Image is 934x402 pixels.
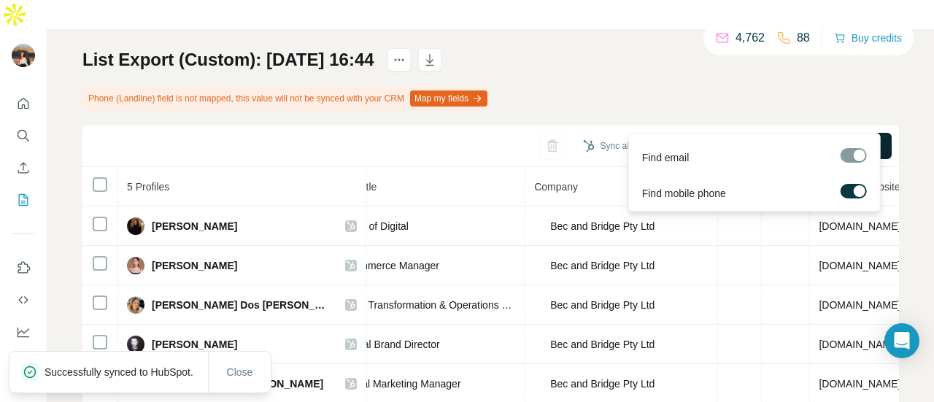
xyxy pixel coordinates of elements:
img: Avatar [127,217,144,235]
span: Bec and Bridge Pty Ltd [550,298,655,312]
button: Close [217,359,263,385]
span: [DOMAIN_NAME] [819,378,900,390]
span: Bec and Bridge Pty Ltd [550,337,655,352]
span: [DOMAIN_NAME] [819,299,900,311]
p: 88 [797,29,810,47]
span: [PERSON_NAME] Dos [PERSON_NAME] [152,298,331,312]
img: company-logo [534,344,546,344]
button: actions [387,48,411,71]
button: Use Surfe on LinkedIn [12,255,35,281]
button: Dashboard [12,319,35,345]
div: Phone (Landline) field is not mapped, this value will not be synced with your CRM [82,86,490,111]
span: Company [534,181,578,193]
img: company-logo [534,304,546,305]
span: [DOMAIN_NAME] [819,220,900,232]
span: Digital Marketing Manager [341,378,460,390]
img: Avatar [127,257,144,274]
button: Use Surfe API [12,287,35,313]
span: Find mobile phone [641,186,725,201]
img: Avatar [127,296,144,314]
img: Avatar [127,336,144,353]
span: [DOMAIN_NAME] [819,339,900,350]
button: Map my fields [410,90,487,107]
span: [DOMAIN_NAME] [819,260,900,271]
span: [PERSON_NAME] [152,219,237,233]
span: Find email [641,150,689,165]
p: 4,762 [736,29,765,47]
span: Bec and Bridge Pty Ltd [550,258,655,273]
button: Sync all to HubSpot (5) [573,135,700,157]
p: Successfully synced to HubSpot. [45,365,205,379]
img: company-logo [534,265,546,266]
h1: List Export (Custom): [DATE] 16:44 [82,48,374,71]
span: Ecommerce Manager [341,260,439,271]
span: Bec and Bridge Pty Ltd [550,219,655,233]
span: Head of Digital [341,220,409,232]
img: company-logo [534,383,546,384]
span: Bec and Bridge Pty Ltd [550,376,655,391]
span: 5 Profiles [127,181,169,193]
span: Global Brand Director [341,339,440,350]
img: Avatar [12,44,35,67]
span: [PERSON_NAME] [152,337,237,352]
button: Quick start [12,90,35,117]
span: Chief Transformation & Operations Officer [341,299,531,311]
span: [PERSON_NAME] [152,258,237,273]
button: Enrich CSV [12,155,35,181]
button: My lists [12,187,35,213]
div: Open Intercom Messenger [884,323,919,358]
button: Buy credits [834,28,902,48]
button: Search [12,123,35,149]
span: Close [227,365,253,379]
